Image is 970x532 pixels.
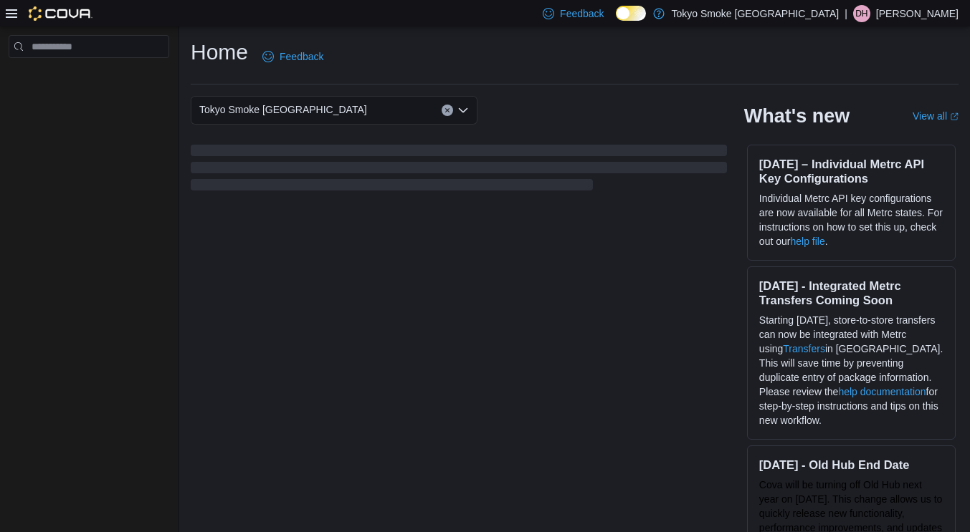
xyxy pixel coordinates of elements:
h3: [DATE] - Old Hub End Date [759,458,943,472]
button: Open list of options [457,105,469,116]
h2: What's new [744,105,850,127]
img: Cova [29,6,92,21]
a: Transfers [783,343,825,354]
p: [PERSON_NAME] [876,5,959,22]
p: Tokyo Smoke [GEOGRAPHIC_DATA] [672,5,840,22]
a: help documentation [838,386,926,397]
span: Feedback [280,49,323,64]
nav: Complex example [9,61,169,95]
div: Dylan Hoeppner [853,5,870,22]
svg: External link [950,112,959,121]
span: Tokyo Smoke [GEOGRAPHIC_DATA] [199,101,367,118]
span: DH [855,5,867,22]
p: Starting [DATE], store-to-store transfers can now be integrated with Metrc using in [GEOGRAPHIC_D... [759,313,943,427]
span: Loading [191,147,727,193]
h3: [DATE] – Individual Metrc API Key Configurations [759,157,943,185]
p: | [845,5,847,22]
a: help file [790,236,824,247]
h1: Home [191,38,248,67]
span: Feedback [560,6,604,21]
a: View allExternal link [913,110,959,122]
a: Feedback [257,42,329,71]
button: Clear input [442,105,453,116]
p: Individual Metrc API key configurations are now available for all Metrc states. For instructions ... [759,191,943,248]
h3: [DATE] - Integrated Metrc Transfers Coming Soon [759,279,943,307]
input: Dark Mode [616,6,646,21]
